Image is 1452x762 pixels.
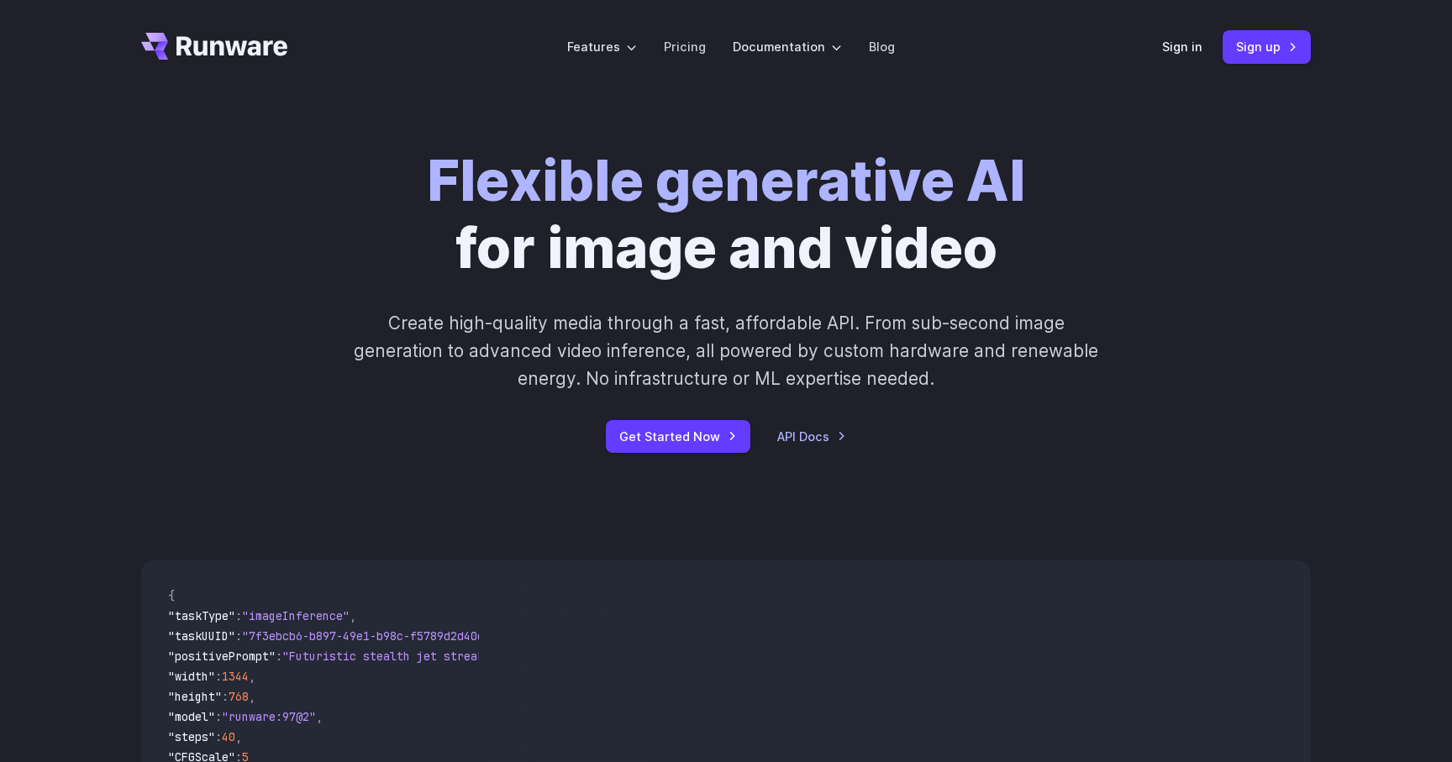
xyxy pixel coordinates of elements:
span: "model" [168,709,215,724]
a: Pricing [664,37,706,56]
a: Blog [869,37,895,56]
span: , [350,608,356,623]
label: Documentation [733,37,842,56]
a: API Docs [777,427,846,446]
span: : [215,709,222,724]
span: 768 [229,689,249,704]
span: 40 [222,729,235,744]
a: Sign in [1162,37,1202,56]
span: , [235,729,242,744]
span: "taskUUID" [168,628,235,644]
span: "steps" [168,729,215,744]
span: "imageInference" [242,608,350,623]
span: "height" [168,689,222,704]
strong: Flexible generative AI [427,147,1025,214]
span: : [276,649,282,664]
span: "Futuristic stealth jet streaking through a neon-lit cityscape with glowing purple exhaust" [282,649,894,664]
span: 1344 [222,669,249,684]
span: { [168,588,175,603]
label: Features [567,37,637,56]
span: "positivePrompt" [168,649,276,664]
span: , [249,669,255,684]
span: : [235,608,242,623]
span: "7f3ebcb6-b897-49e1-b98c-f5789d2d40d7" [242,628,497,644]
span: : [215,669,222,684]
a: Go to / [141,33,287,60]
a: Get Started Now [606,420,750,453]
span: , [316,709,323,724]
span: "runware:97@2" [222,709,316,724]
span: , [249,689,255,704]
span: "width" [168,669,215,684]
span: : [215,729,222,744]
span: "taskType" [168,608,235,623]
a: Sign up [1223,30,1311,63]
h1: for image and video [427,148,1025,282]
p: Create high-quality media through a fast, affordable API. From sub-second image generation to adv... [352,309,1101,393]
span: : [222,689,229,704]
span: : [235,628,242,644]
